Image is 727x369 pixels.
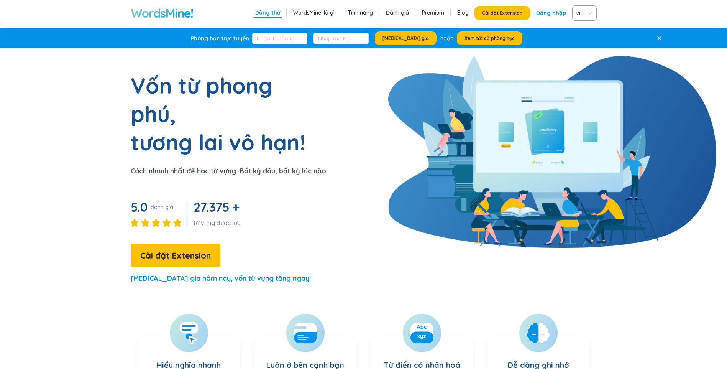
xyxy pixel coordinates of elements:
a: Đăng nhập [536,6,566,20]
a: Premium [422,9,444,16]
span: VIE [576,7,590,19]
button: Cài đặt Extension [474,6,530,20]
a: Cài đặt Extension [131,252,220,260]
p: Cách nhanh nhất để học từ vựng. Bất kỳ đâu, bất kỳ lúc nào. [131,166,328,176]
span: Cài đặt Extension [482,10,522,16]
a: WordsMine! [131,5,193,21]
a: Blog [457,9,469,16]
div: Phòng học trực tuyến [191,35,249,42]
span: 5.0 [131,199,148,215]
div: hoặc [440,34,453,43]
a: Đánh giá [386,9,409,16]
a: Tính năng [348,9,373,16]
h1: Vốn từ phong phú, tương lai vô hạn! [131,71,322,156]
button: Xem tất cả phòng học [457,31,522,45]
div: từ vựng được lưu [194,219,243,227]
button: Cài đặt Extension [131,244,220,267]
span: 27.375 + [194,199,240,215]
a: Dùng thử [255,9,280,16]
div: đánh giá [151,203,173,211]
span: [MEDICAL_DATA] gia [382,35,429,41]
a: WordsMine! là gì [293,9,335,16]
input: Nhập mã PIN [313,33,369,44]
input: Nhập ID phòng [252,33,307,44]
span: Xem tất cả phòng học [464,35,515,41]
button: [MEDICAL_DATA] gia [375,31,437,45]
span: Cài đặt Extension [140,249,211,262]
p: [MEDICAL_DATA] gia hôm nay, vốn từ vựng tăng ngay! [131,273,311,284]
